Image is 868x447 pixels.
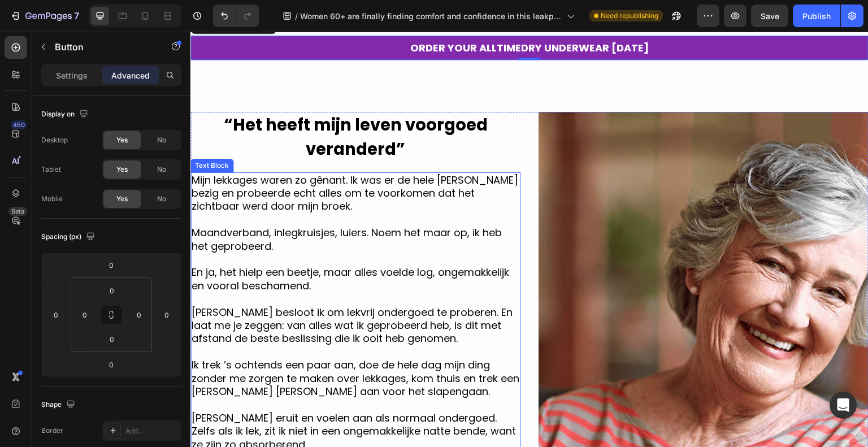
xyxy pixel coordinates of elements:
[41,135,68,145] div: Desktop
[125,426,179,436] div: Add...
[761,11,779,21] span: Save
[131,306,147,323] input: 0px
[300,10,562,22] span: Women 60+ are finally finding comfort and confidence in this leakproof underwear
[56,70,88,81] p: Settings
[41,194,63,204] div: Mobile
[41,397,77,413] div: Shape
[11,120,27,129] div: 450
[116,164,128,175] span: Yes
[116,194,128,204] span: Yes
[100,356,123,373] input: 0
[295,10,298,22] span: /
[41,229,97,245] div: Spacing (px)
[190,32,868,447] iframe: Design area
[157,135,166,145] span: No
[1,379,325,420] span: [PERSON_NAME] eruit en voelen aan als normaal ondergoed. Zelfs als ik lek, zit ik niet in een ong...
[793,5,840,27] button: Publish
[74,9,79,23] p: 7
[101,331,123,348] input: 0px
[41,164,61,175] div: Tablet
[8,207,27,216] div: Beta
[116,135,128,145] span: Yes
[751,5,788,27] button: Save
[2,129,41,139] div: Text Block
[157,164,166,175] span: No
[41,107,90,122] div: Display on
[101,282,123,299] input: 0px
[158,306,175,323] input: 0
[213,5,259,27] div: Undo/Redo
[157,194,166,204] span: No
[55,40,151,54] p: Button
[47,306,64,323] input: 0
[601,11,658,21] span: Need republishing
[100,257,123,274] input: 0
[76,306,93,323] input: 0px
[111,70,150,81] p: Advanced
[5,5,84,27] button: 7
[41,426,63,436] div: Border
[802,10,831,22] div: Publish
[830,392,857,419] div: Open Intercom Messenger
